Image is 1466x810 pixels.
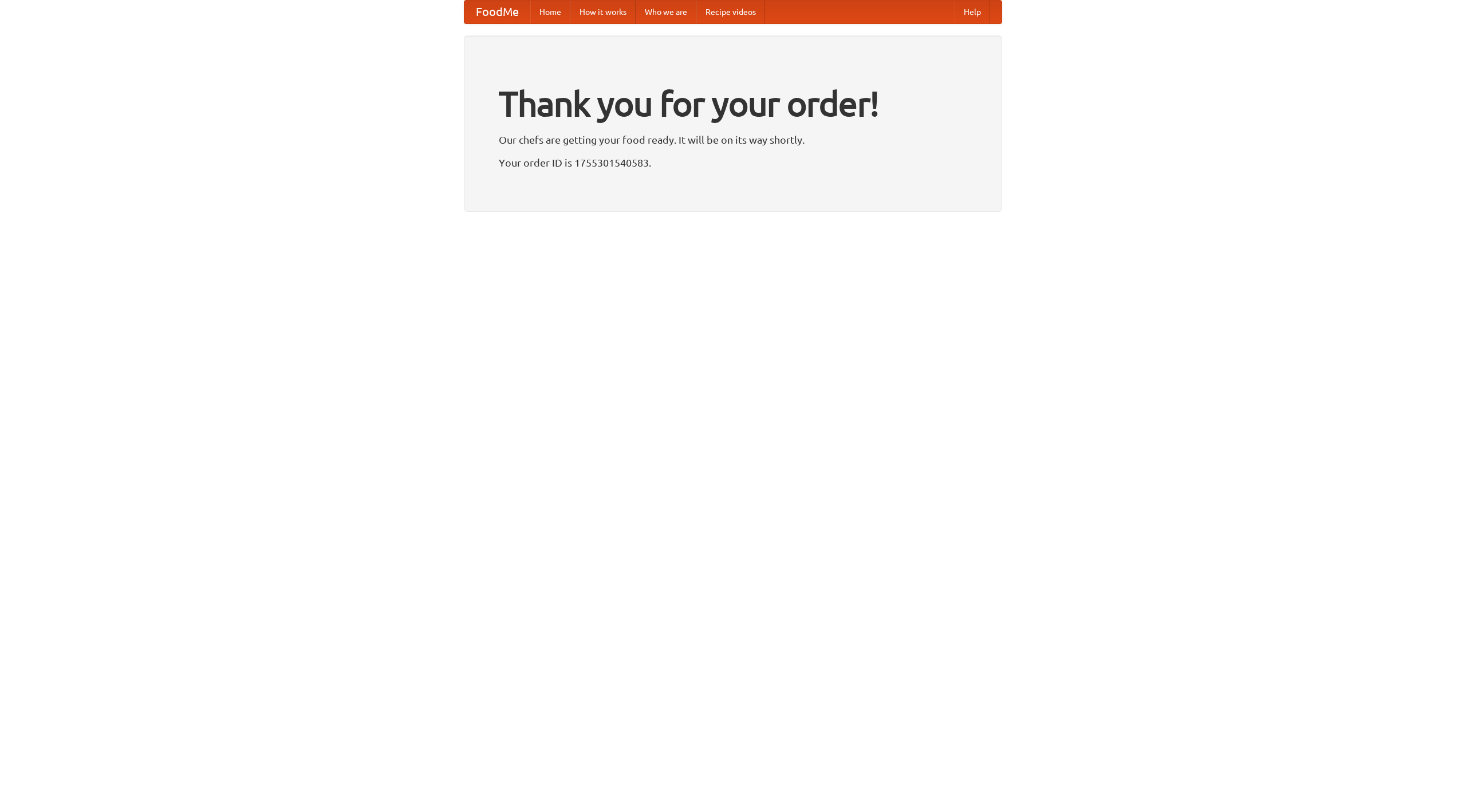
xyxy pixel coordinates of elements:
a: Home [530,1,570,23]
a: Who we are [636,1,696,23]
p: Our chefs are getting your food ready. It will be on its way shortly. [499,131,967,148]
a: How it works [570,1,636,23]
a: Help [955,1,990,23]
a: Recipe videos [696,1,765,23]
a: FoodMe [464,1,530,23]
h1: Thank you for your order! [499,76,967,131]
p: Your order ID is 1755301540583. [499,154,967,171]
